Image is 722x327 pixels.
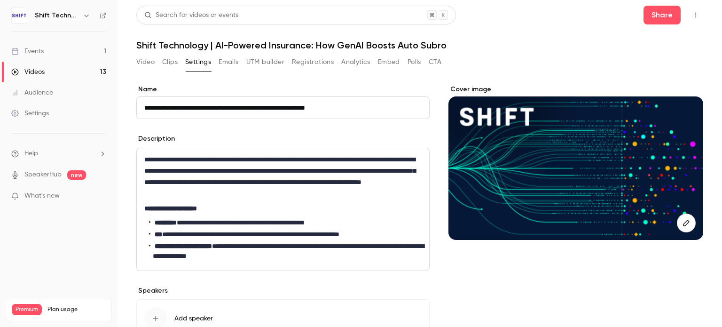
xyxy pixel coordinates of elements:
[644,6,681,24] button: Share
[137,148,429,271] div: editor
[429,55,441,70] button: CTA
[24,149,38,159] span: Help
[67,170,86,180] span: new
[24,191,60,201] span: What's new
[12,8,27,23] img: Shift Technology
[408,55,421,70] button: Polls
[219,55,238,70] button: Emails
[174,314,213,323] span: Add speaker
[185,55,211,70] button: Settings
[95,192,106,200] iframe: Noticeable Trigger
[448,85,703,94] label: Cover image
[11,88,53,97] div: Audience
[47,306,106,313] span: Plan usage
[136,85,430,94] label: Name
[688,8,703,23] button: Top Bar Actions
[162,55,178,70] button: Clips
[136,55,155,70] button: Video
[24,170,62,180] a: SpeakerHub
[136,286,430,295] p: Speakers
[292,55,334,70] button: Registrations
[11,47,44,56] div: Events
[11,149,106,159] li: help-dropdown-opener
[144,10,238,20] div: Search for videos or events
[35,11,79,20] h6: Shift Technology
[341,55,370,70] button: Analytics
[136,134,175,144] label: Description
[11,67,45,77] div: Videos
[378,55,400,70] button: Embed
[11,109,49,118] div: Settings
[246,55,284,70] button: UTM builder
[12,304,42,315] span: Premium
[136,40,703,51] h1: Shift Technology | AI-Powered Insurance: How GenAI Boosts Auto Subro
